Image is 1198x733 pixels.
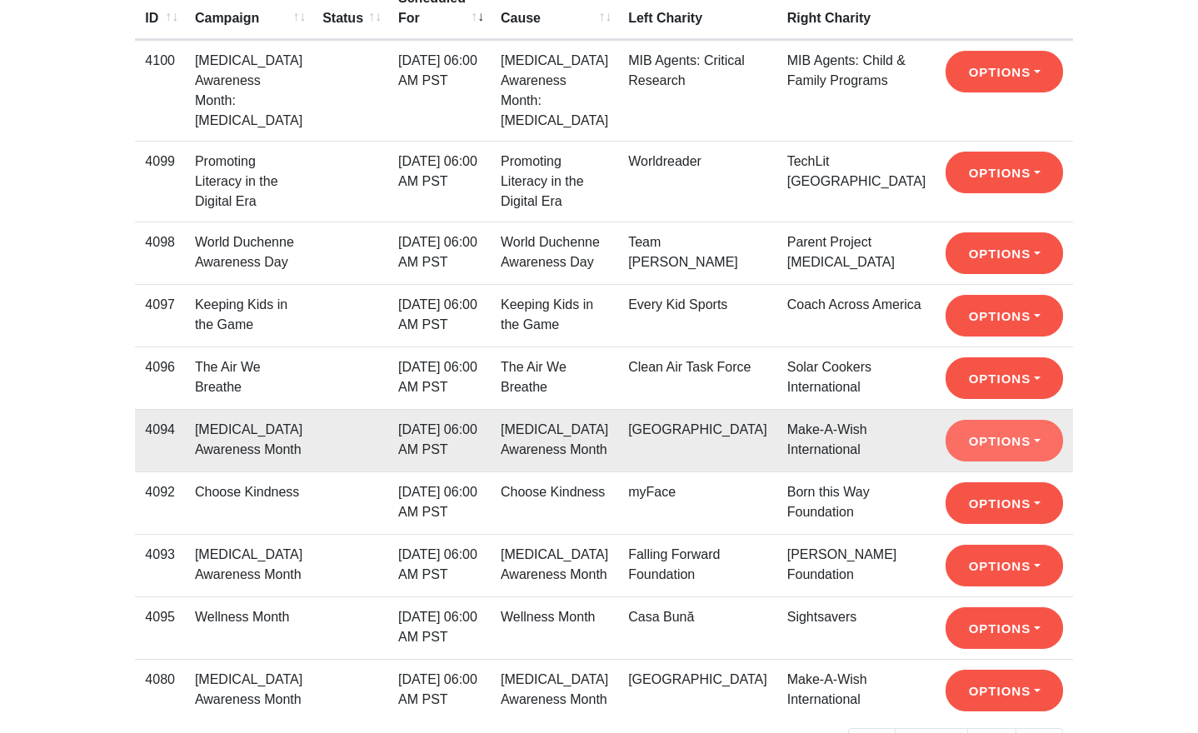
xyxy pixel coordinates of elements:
[135,409,185,471] td: 4094
[135,40,185,141] td: 4100
[491,284,618,347] td: Keeping Kids in the Game
[946,152,1063,193] button: Options
[185,141,312,222] td: Promoting Literacy in the Digital Era
[388,141,491,222] td: [DATE] 06:00 AM PST
[388,284,491,347] td: [DATE] 06:00 AM PST
[185,347,312,409] td: The Air We Breathe
[628,547,720,581] a: Falling Forward Foundation
[946,51,1063,92] button: Options
[946,545,1063,586] button: Options
[787,485,870,519] a: Born this Way Foundation
[628,297,727,312] a: Every Kid Sports
[185,596,312,659] td: Wellness Month
[628,53,745,87] a: MIB Agents: Critical Research
[388,347,491,409] td: [DATE] 06:00 AM PST
[135,659,185,721] td: 4080
[135,347,185,409] td: 4096
[946,357,1063,399] button: Options
[491,222,618,284] td: World Duchenne Awareness Day
[491,347,618,409] td: The Air We Breathe
[628,610,694,624] a: Casa Bună
[787,235,895,269] a: Parent Project [MEDICAL_DATA]
[628,360,751,374] a: Clean Air Task Force
[491,534,618,596] td: [MEDICAL_DATA] Awareness Month
[388,40,491,141] td: [DATE] 06:00 AM PST
[388,222,491,284] td: [DATE] 06:00 AM PST
[946,295,1063,337] button: Options
[946,607,1063,649] button: Options
[628,235,738,269] a: Team [PERSON_NAME]
[135,141,185,222] td: 4099
[628,422,767,436] a: [GEOGRAPHIC_DATA]
[628,672,767,686] a: [GEOGRAPHIC_DATA]
[628,154,701,168] a: Worldreader
[787,610,857,624] a: Sightsavers
[787,360,871,394] a: Solar Cookers International
[787,154,926,188] a: TechLit [GEOGRAPHIC_DATA]
[185,40,312,141] td: [MEDICAL_DATA] Awareness Month: [MEDICAL_DATA]
[388,596,491,659] td: [DATE] 06:00 AM PST
[185,222,312,284] td: World Duchenne Awareness Day
[628,485,676,499] a: myFace
[787,672,867,706] a: Make-A-Wish International
[388,534,491,596] td: [DATE] 06:00 AM PST
[388,409,491,471] td: [DATE] 06:00 AM PST
[185,409,312,471] td: [MEDICAL_DATA] Awareness Month
[946,482,1063,524] button: Options
[135,471,185,534] td: 4092
[787,547,897,581] a: [PERSON_NAME] Foundation
[388,471,491,534] td: [DATE] 06:00 AM PST
[491,409,618,471] td: [MEDICAL_DATA] Awareness Month
[787,53,906,87] a: MIB Agents: Child & Family Programs
[135,222,185,284] td: 4098
[946,420,1063,461] button: Options
[946,670,1063,711] button: Options
[135,596,185,659] td: 4095
[491,596,618,659] td: Wellness Month
[491,659,618,721] td: [MEDICAL_DATA] Awareness Month
[185,534,312,596] td: [MEDICAL_DATA] Awareness Month
[491,40,618,141] td: [MEDICAL_DATA] Awareness Month: [MEDICAL_DATA]
[491,141,618,222] td: Promoting Literacy in the Digital Era
[787,422,867,456] a: Make-A-Wish International
[135,534,185,596] td: 4093
[185,284,312,347] td: Keeping Kids in the Game
[185,471,312,534] td: Choose Kindness
[185,659,312,721] td: [MEDICAL_DATA] Awareness Month
[787,297,921,312] a: Coach Across America
[946,232,1063,274] button: Options
[388,659,491,721] td: [DATE] 06:00 AM PST
[491,471,618,534] td: Choose Kindness
[135,284,185,347] td: 4097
